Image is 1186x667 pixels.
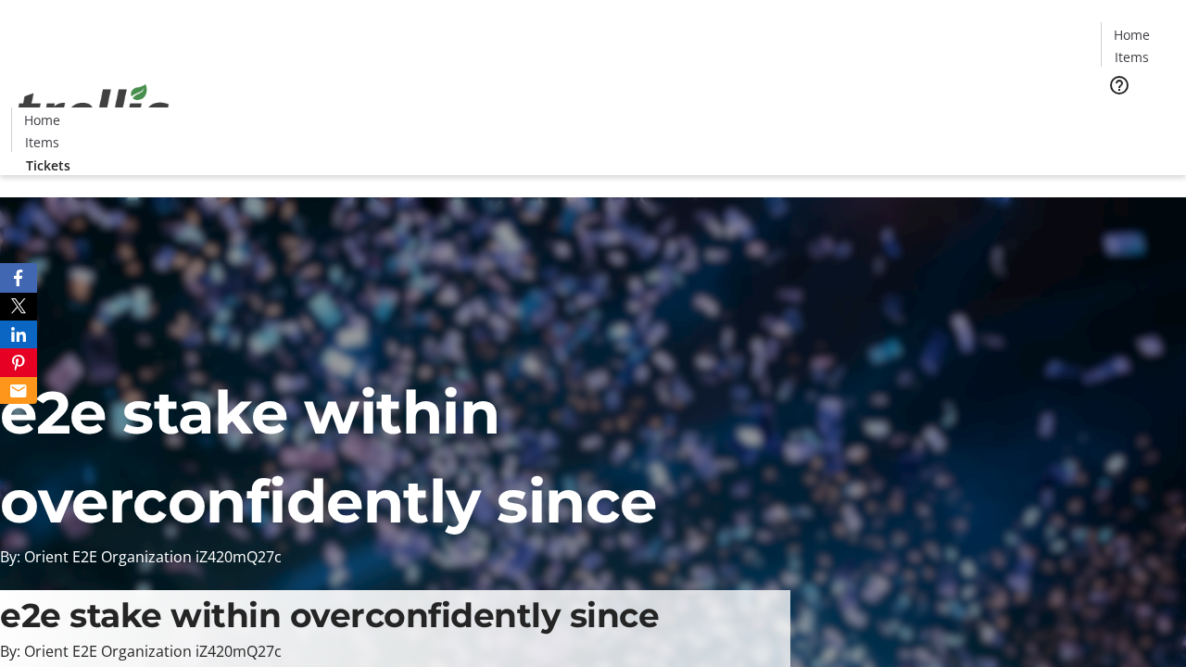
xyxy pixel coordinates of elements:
[24,110,60,130] span: Home
[1114,25,1150,44] span: Home
[25,132,59,152] span: Items
[1101,107,1175,127] a: Tickets
[1115,47,1149,67] span: Items
[1102,25,1161,44] a: Home
[1101,67,1138,104] button: Help
[26,156,70,175] span: Tickets
[1116,107,1160,127] span: Tickets
[1102,47,1161,67] a: Items
[12,132,71,152] a: Items
[11,64,176,157] img: Orient E2E Organization iZ420mQ27c's Logo
[12,110,71,130] a: Home
[11,156,85,175] a: Tickets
